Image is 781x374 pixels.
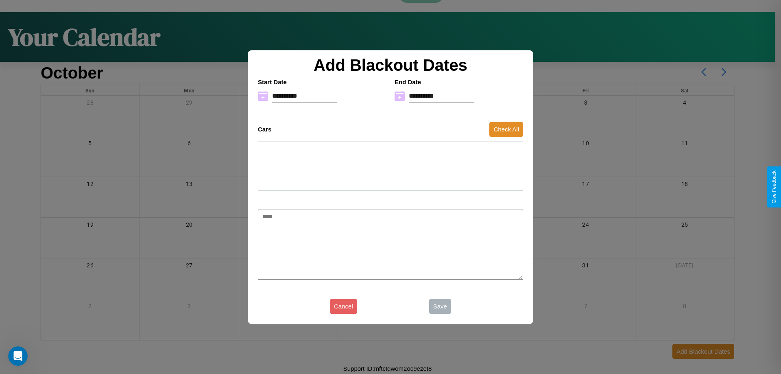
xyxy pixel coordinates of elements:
[771,171,777,203] div: Give Feedback
[258,79,386,85] h4: Start Date
[254,56,527,74] h2: Add Blackout Dates
[8,346,28,366] iframe: Intercom live chat
[489,122,523,137] button: Check All
[429,299,451,314] button: Save
[258,126,271,133] h4: Cars
[330,299,357,314] button: Cancel
[395,79,523,85] h4: End Date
